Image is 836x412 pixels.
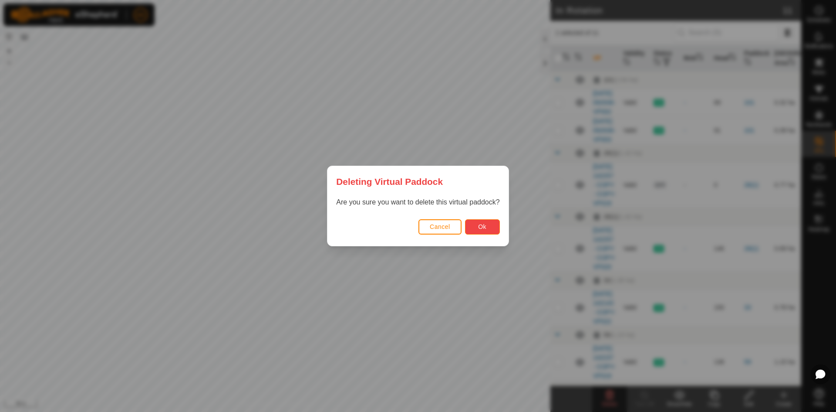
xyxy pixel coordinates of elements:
[465,219,500,235] button: Ok
[336,175,443,188] span: Deleting Virtual Paddock
[336,197,499,208] p: Are you sure you want to delete this virtual paddock?
[478,223,486,230] span: Ok
[418,219,462,235] button: Cancel
[430,223,450,230] span: Cancel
